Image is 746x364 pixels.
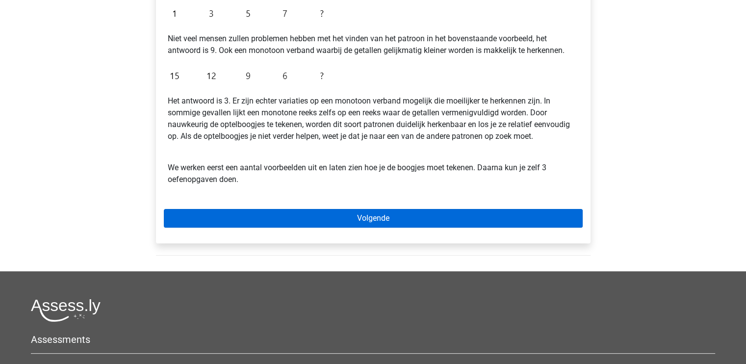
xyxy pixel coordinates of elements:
[168,150,579,185] p: We werken eerst een aantal voorbeelden uit en laten zien hoe je de boogjes moet tekenen. Daarna k...
[168,64,329,87] img: Figure sequences Example 2.png
[168,2,329,25] img: Figure sequences Example 1.png
[168,95,579,142] p: Het antwoord is 3. Er zijn echter variaties op een monotoon verband mogelijk die moeilijker te he...
[31,299,101,322] img: Assessly logo
[168,33,579,56] p: Niet veel mensen zullen problemen hebben met het vinden van het patroon in het bovenstaande voorb...
[31,334,715,345] h5: Assessments
[164,209,583,228] a: Volgende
